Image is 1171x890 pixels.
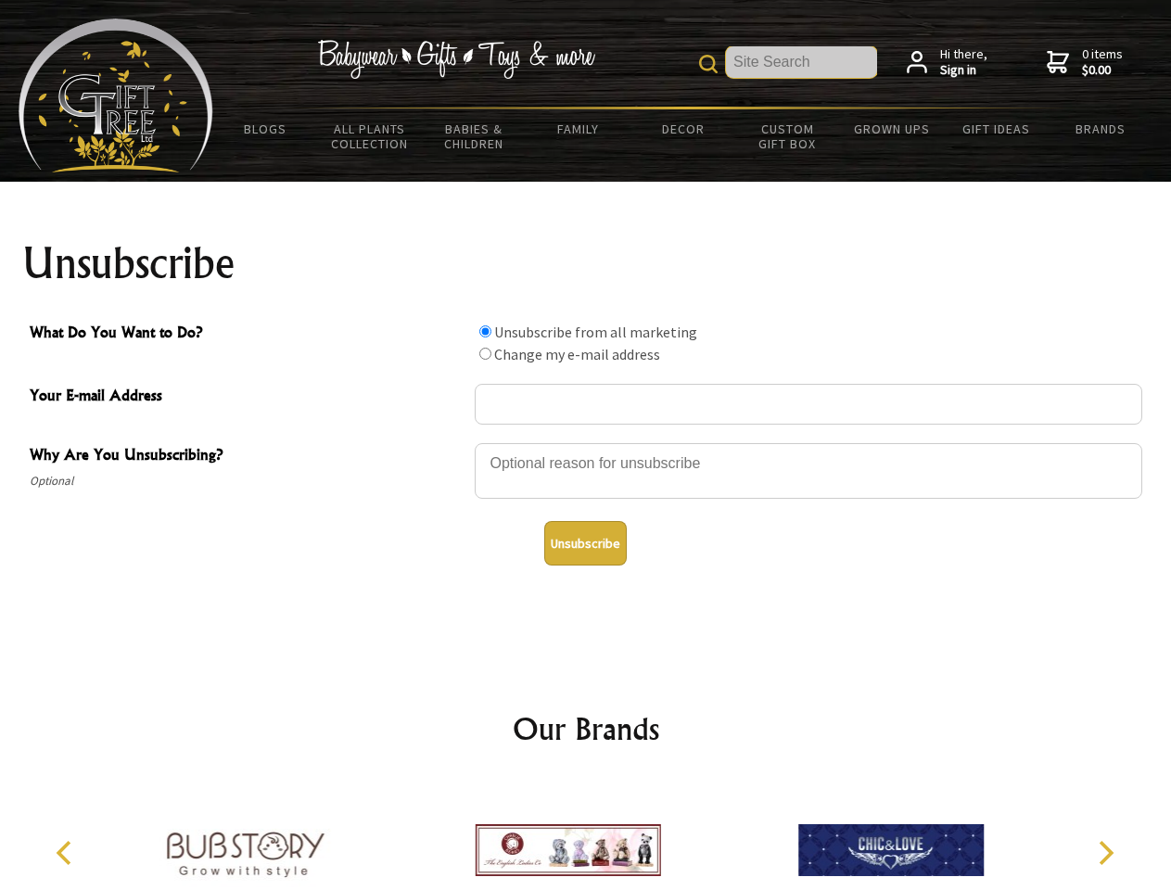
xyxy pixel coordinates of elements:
span: Optional [30,470,465,492]
strong: Sign in [940,62,987,79]
img: product search [699,55,718,73]
a: Family [527,109,631,148]
input: What Do You Want to Do? [479,325,491,337]
input: What Do You Want to Do? [479,348,491,360]
label: Unsubscribe from all marketing [494,323,697,341]
img: Babywear - Gifts - Toys & more [317,40,595,79]
a: Grown Ups [839,109,944,148]
button: Next [1085,833,1126,873]
a: Brands [1049,109,1153,148]
span: Why Are You Unsubscribing? [30,443,465,470]
a: BLOGS [213,109,318,148]
a: Custom Gift Box [735,109,840,163]
strong: $0.00 [1082,62,1123,79]
label: Change my e-mail address [494,345,660,363]
a: 0 items$0.00 [1047,46,1123,79]
textarea: Why Are You Unsubscribing? [475,443,1142,499]
input: Your E-mail Address [475,384,1142,425]
a: Hi there,Sign in [907,46,987,79]
button: Unsubscribe [544,521,627,566]
input: Site Search [726,46,877,78]
span: 0 items [1082,45,1123,79]
a: Babies & Children [422,109,527,163]
img: Babyware - Gifts - Toys and more... [19,19,213,172]
a: Gift Ideas [944,109,1049,148]
a: Decor [630,109,735,148]
span: What Do You Want to Do? [30,321,465,348]
h1: Unsubscribe [22,241,1150,286]
button: Previous [46,833,87,873]
a: All Plants Collection [318,109,423,163]
span: Hi there, [940,46,987,79]
span: Your E-mail Address [30,384,465,411]
h2: Our Brands [37,706,1135,751]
